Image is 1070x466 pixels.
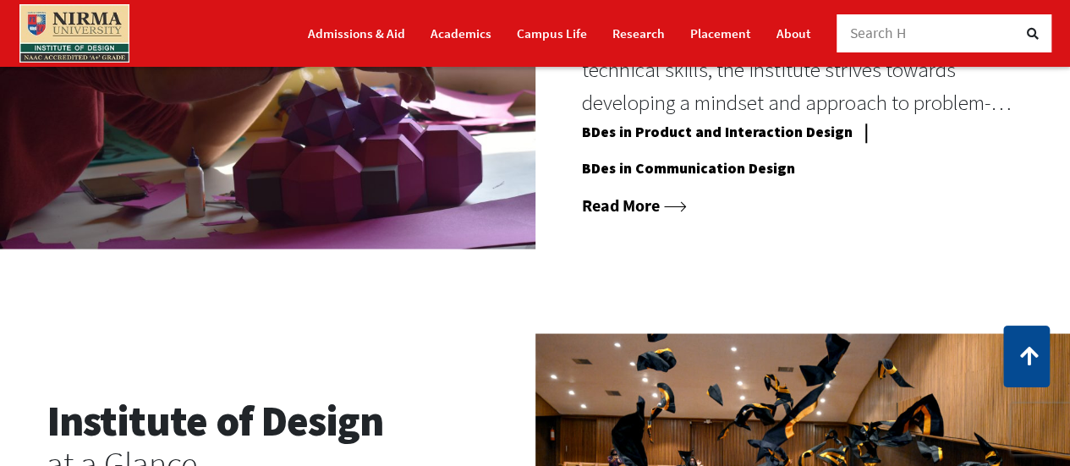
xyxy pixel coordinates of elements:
[850,24,907,42] span: Search H
[19,4,129,63] img: main_logo
[612,19,665,48] a: Research
[431,19,491,48] a: Academics
[582,123,853,148] a: BDes in Product and Interaction Design
[582,194,687,215] a: Read More
[308,19,405,48] a: Admissions & Aid
[582,158,795,184] a: BDes in Communication Design
[47,395,489,446] h2: Institute of Design
[517,19,587,48] a: Campus Life
[776,19,811,48] a: About
[690,19,751,48] a: Placement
